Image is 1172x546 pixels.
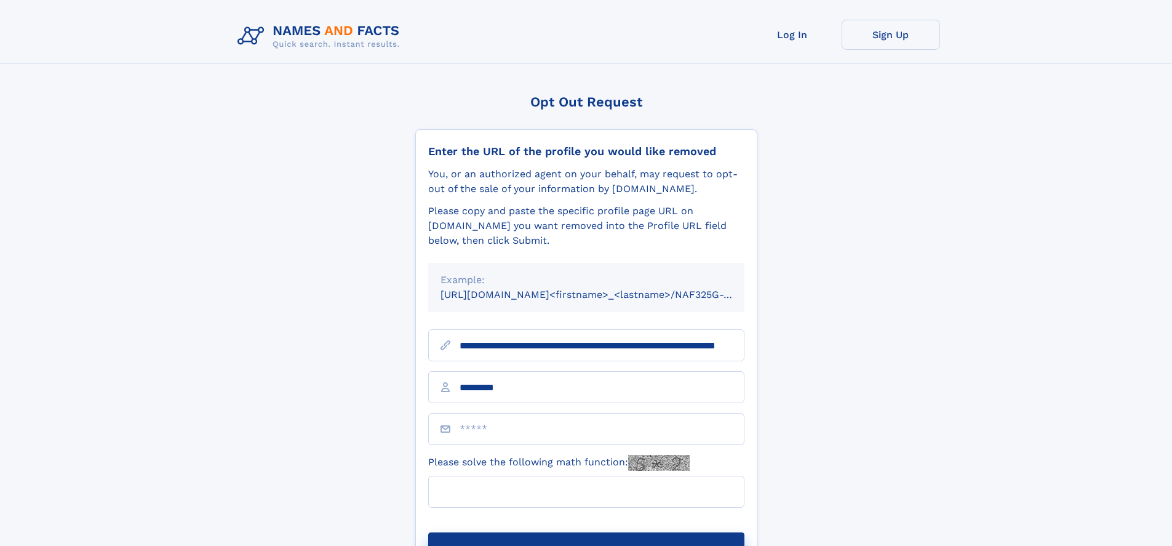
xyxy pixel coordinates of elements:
[428,145,744,158] div: Enter the URL of the profile you would like removed
[415,94,757,110] div: Opt Out Request
[440,289,768,300] small: [URL][DOMAIN_NAME]<firstname>_<lastname>/NAF325G-xxxxxxxx
[842,20,940,50] a: Sign Up
[428,204,744,248] div: Please copy and paste the specific profile page URL on [DOMAIN_NAME] you want removed into the Pr...
[743,20,842,50] a: Log In
[428,167,744,196] div: You, or an authorized agent on your behalf, may request to opt-out of the sale of your informatio...
[428,455,690,471] label: Please solve the following math function:
[440,273,732,287] div: Example:
[233,20,410,53] img: Logo Names and Facts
